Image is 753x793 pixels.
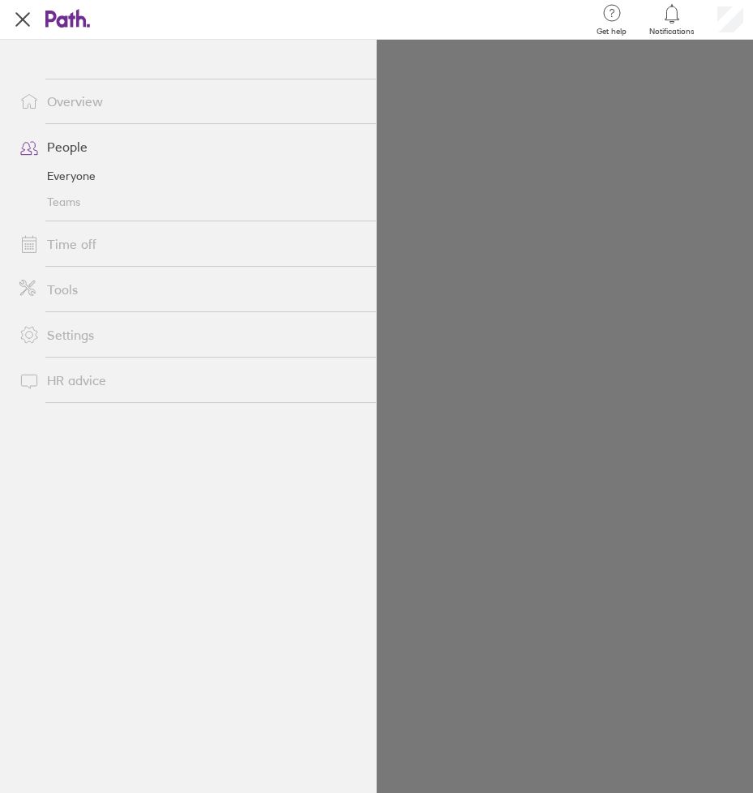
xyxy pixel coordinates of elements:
a: Teams [6,189,376,215]
a: People [6,131,376,163]
a: Tools [6,273,376,306]
span: Get help [597,27,627,36]
a: Settings [6,319,376,351]
a: Everyone [6,163,376,189]
a: HR advice [6,364,376,396]
span: Notifications [649,27,695,36]
a: Overview [6,85,376,118]
a: Notifications [649,2,695,36]
a: Time off [6,228,376,260]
